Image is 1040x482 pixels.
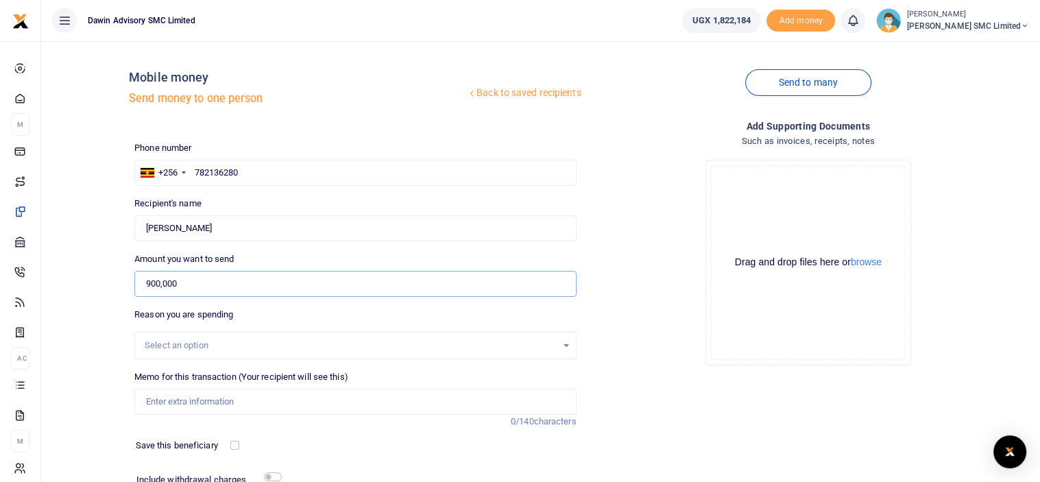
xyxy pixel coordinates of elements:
div: File Uploader [705,160,911,365]
span: Dawin Advisory SMC Limited [82,14,201,27]
input: Loading name... [134,215,576,241]
li: Ac [11,347,29,370]
img: profile-user [876,8,901,33]
div: Open Intercom Messenger [993,435,1026,468]
h4: Mobile money [129,70,466,85]
span: characters [534,416,577,426]
h4: Add supporting Documents [588,119,1029,134]
label: Reason you are spending [134,308,233,322]
a: UGX 1,822,184 [682,8,761,33]
input: Enter extra information [134,389,576,415]
input: Enter phone number [134,160,576,186]
label: Amount you want to send [134,252,234,266]
span: Add money [766,10,835,32]
span: UGX 1,822,184 [692,14,751,27]
input: UGX [134,271,576,297]
h4: Such as invoices, receipts, notes [588,134,1029,149]
div: Uganda: +256 [135,160,190,185]
label: Phone number [134,141,191,155]
h5: Send money to one person [129,92,466,106]
label: Save this beneficiary [136,439,218,453]
div: Drag and drop files here or [712,256,905,269]
a: Send to many [745,69,871,96]
span: 0/140 [511,416,534,426]
a: profile-user [PERSON_NAME] [PERSON_NAME] SMC Limited [876,8,1029,33]
small: [PERSON_NAME] [906,9,1029,21]
a: logo-small logo-large logo-large [12,15,29,25]
a: Add money [766,14,835,25]
img: logo-small [12,13,29,29]
li: M [11,113,29,136]
div: Select an option [145,339,556,352]
button: browse [851,257,882,267]
div: +256 [158,166,178,180]
span: [PERSON_NAME] SMC Limited [906,20,1029,32]
label: Recipient's name [134,197,202,210]
li: M [11,430,29,453]
li: Wallet ballance [677,8,766,33]
a: Back to saved recipients [466,81,582,106]
li: Toup your wallet [766,10,835,32]
label: Memo for this transaction (Your recipient will see this) [134,370,348,384]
